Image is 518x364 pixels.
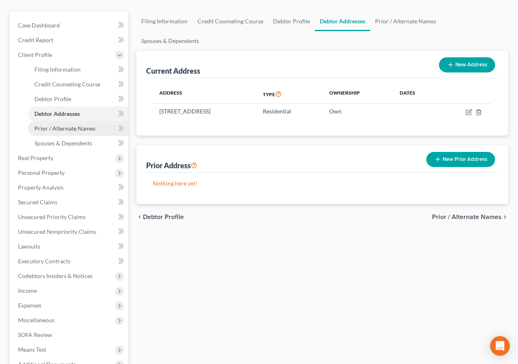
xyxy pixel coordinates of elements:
[136,31,204,51] a: Spouses & Dependents
[18,272,93,279] span: Codebtors Insiders & Notices
[18,331,52,338] span: SOFA Review
[323,85,393,104] th: Ownership
[432,214,508,220] button: Prior / Alternate Names chevron_right
[143,214,184,220] span: Debtor Profile
[192,11,268,31] a: Credit Counseling Course
[18,346,46,353] span: Means Test
[34,95,71,102] span: Debtor Profile
[432,214,502,220] span: Prior / Alternate Names
[153,85,256,104] th: Address
[11,180,128,195] a: Property Analysis
[28,136,128,151] a: Spouses & Dependents
[370,11,441,31] a: Prior / Alternate Names
[393,85,439,104] th: Dates
[18,302,41,309] span: Expenses
[11,33,128,47] a: Credit Report
[34,140,92,147] span: Spouses & Dependents
[502,214,508,220] i: chevron_right
[136,11,192,31] a: Filing Information
[256,104,323,119] td: Residential
[136,214,184,220] button: chevron_left Debtor Profile
[18,213,86,220] span: Unsecured Priority Claims
[28,92,128,106] a: Debtor Profile
[18,287,37,294] span: Income
[18,22,60,29] span: Case Dashboard
[34,66,81,73] span: Filing Information
[11,328,128,342] a: SOFA Review
[153,179,492,188] p: Nothing here yet!
[490,336,510,356] div: Open Intercom Messenger
[18,258,70,265] span: Executory Contracts
[28,106,128,121] a: Debtor Addresses
[136,214,143,220] i: chevron_left
[18,154,53,161] span: Real Property
[18,243,40,250] span: Lawsuits
[34,125,95,132] span: Prior / Alternate Names
[28,121,128,136] a: Prior / Alternate Names
[11,224,128,239] a: Unsecured Nonpriority Claims
[18,184,63,191] span: Property Analysis
[323,104,393,119] td: Own
[34,110,80,117] span: Debtor Addresses
[11,210,128,224] a: Unsecured Priority Claims
[18,51,52,58] span: Client Profile
[18,36,53,43] span: Credit Report
[11,18,128,33] a: Case Dashboard
[11,254,128,269] a: Executory Contracts
[146,161,197,170] div: Prior Address
[268,11,315,31] a: Debtor Profile
[18,228,96,235] span: Unsecured Nonpriority Claims
[439,57,495,72] button: New Address
[34,81,100,88] span: Credit Counseling Course
[11,195,128,210] a: Secured Claims
[256,85,323,104] th: Type
[153,104,256,119] td: [STREET_ADDRESS]
[28,77,128,92] a: Credit Counseling Course
[18,169,65,176] span: Personal Property
[18,317,54,323] span: Miscellaneous
[11,239,128,254] a: Lawsuits
[28,62,128,77] a: Filing Information
[426,152,495,167] button: New Prior Address
[18,199,57,206] span: Secured Claims
[315,11,370,31] a: Debtor Addresses
[146,66,200,76] div: Current Address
